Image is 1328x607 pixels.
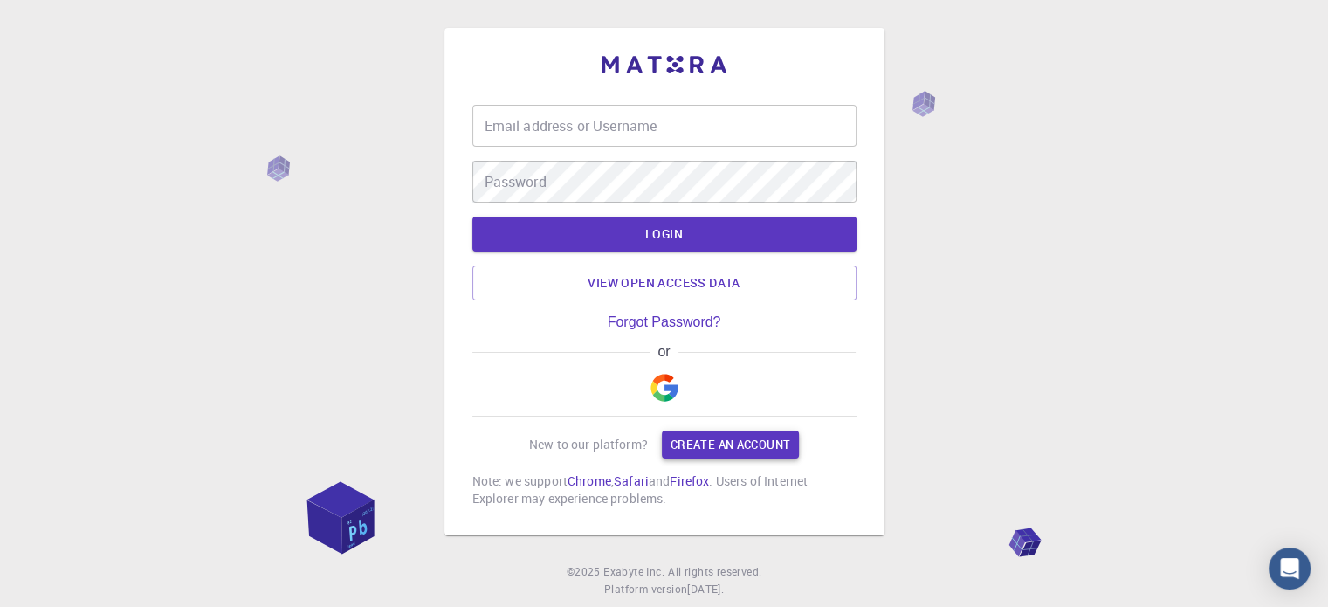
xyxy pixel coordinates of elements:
[603,563,664,581] a: Exabyte Inc.
[603,564,664,578] span: Exabyte Inc.
[1269,548,1311,590] div: Open Intercom Messenger
[687,582,724,596] span: [DATE] .
[608,314,721,330] a: Forgot Password?
[662,431,799,459] a: Create an account
[567,563,603,581] span: © 2025
[687,581,724,598] a: [DATE].
[529,436,648,453] p: New to our platform?
[604,581,687,598] span: Platform version
[472,266,857,300] a: View open access data
[472,217,857,252] button: LOGIN
[568,472,611,489] a: Chrome
[668,563,761,581] span: All rights reserved.
[650,344,678,360] span: or
[670,472,709,489] a: Firefox
[472,472,857,507] p: Note: we support , and . Users of Internet Explorer may experience problems.
[614,472,649,489] a: Safari
[650,374,678,402] img: Google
